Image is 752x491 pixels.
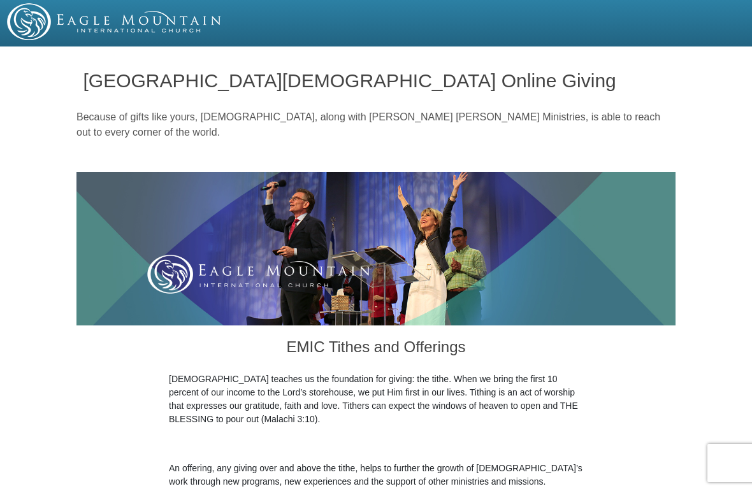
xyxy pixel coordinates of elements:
[169,325,583,373] h3: EMIC Tithes and Offerings
[7,3,222,40] img: EMIC
[83,70,669,91] h1: [GEOGRAPHIC_DATA][DEMOGRAPHIC_DATA] Online Giving
[169,373,583,426] p: [DEMOGRAPHIC_DATA] teaches us the foundation for giving: the tithe. When we bring the first 10 pe...
[169,462,583,488] p: An offering, any giving over and above the tithe, helps to further the growth of [DEMOGRAPHIC_DAT...
[76,110,676,140] p: Because of gifts like yours, [DEMOGRAPHIC_DATA], along with [PERSON_NAME] [PERSON_NAME] Ministrie...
